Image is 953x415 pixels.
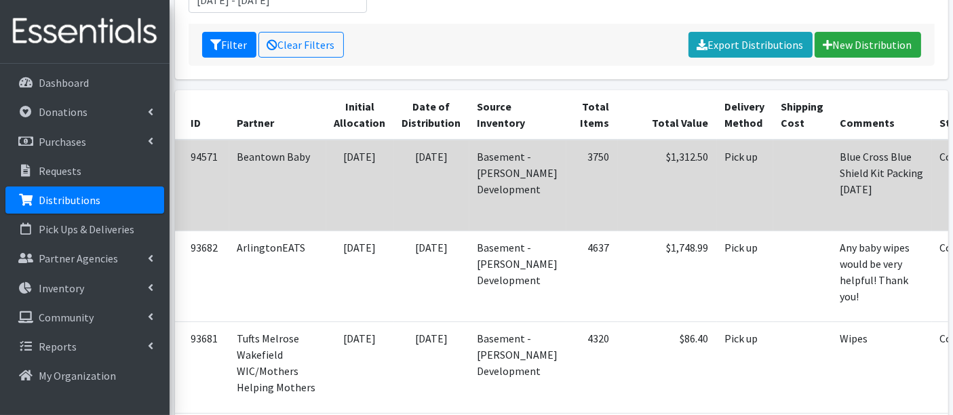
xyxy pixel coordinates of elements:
[717,231,773,321] td: Pick up
[175,90,229,140] th: ID
[39,164,81,178] p: Requests
[39,311,94,324] p: Community
[5,362,164,389] a: My Organization
[832,322,932,413] td: Wipes
[469,322,566,413] td: Basement - [PERSON_NAME] Development
[773,90,832,140] th: Shipping Cost
[326,322,394,413] td: [DATE]
[717,90,773,140] th: Delivery Method
[618,140,717,231] td: $1,312.50
[5,69,164,96] a: Dashboard
[39,105,87,119] p: Donations
[229,322,326,413] td: Tufts Melrose Wakefield WIC/Mothers Helping Mothers
[5,9,164,54] img: HumanEssentials
[326,231,394,321] td: [DATE]
[39,252,118,265] p: Partner Agencies
[39,222,134,236] p: Pick Ups & Deliveries
[39,281,84,295] p: Inventory
[832,90,932,140] th: Comments
[5,245,164,272] a: Partner Agencies
[566,140,618,231] td: 3750
[326,140,394,231] td: [DATE]
[258,32,344,58] a: Clear Filters
[394,231,469,321] td: [DATE]
[229,90,326,140] th: Partner
[717,322,773,413] td: Pick up
[618,231,717,321] td: $1,748.99
[5,275,164,302] a: Inventory
[832,231,932,321] td: Any baby wipes would be very helpful! Thank you!
[202,32,256,58] button: Filter
[39,76,89,90] p: Dashboard
[5,186,164,214] a: Distributions
[469,90,566,140] th: Source Inventory
[5,98,164,125] a: Donations
[229,140,326,231] td: Beantown Baby
[39,369,116,382] p: My Organization
[5,304,164,331] a: Community
[394,322,469,413] td: [DATE]
[5,216,164,243] a: Pick Ups & Deliveries
[717,140,773,231] td: Pick up
[618,322,717,413] td: $86.40
[5,128,164,155] a: Purchases
[39,135,86,149] p: Purchases
[175,322,229,413] td: 93681
[832,140,932,231] td: Blue Cross Blue Shield Kit Packing [DATE]
[469,231,566,321] td: Basement - [PERSON_NAME] Development
[39,193,100,207] p: Distributions
[566,90,618,140] th: Total Items
[566,322,618,413] td: 4320
[394,140,469,231] td: [DATE]
[229,231,326,321] td: ArlingtonEATS
[394,90,469,140] th: Date of Distribution
[175,140,229,231] td: 94571
[39,340,77,353] p: Reports
[566,231,618,321] td: 4637
[618,90,717,140] th: Total Value
[688,32,813,58] a: Export Distributions
[5,157,164,184] a: Requests
[815,32,921,58] a: New Distribution
[5,333,164,360] a: Reports
[469,140,566,231] td: Basement - [PERSON_NAME] Development
[175,231,229,321] td: 93682
[326,90,394,140] th: Initial Allocation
